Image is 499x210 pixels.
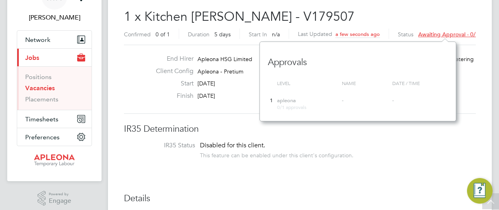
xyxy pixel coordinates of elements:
h3: Approvals [268,49,448,68]
span: Disabled for this client. [200,141,265,149]
a: Placements [25,95,58,103]
span: [DATE] [198,80,215,87]
span: Jobs [25,54,39,61]
button: Timesheets [17,110,92,128]
a: Go to home page [17,154,92,167]
span: Apleona - Pretium [198,68,244,75]
label: IR35 Status [132,141,195,150]
span: [DATE] [198,92,215,99]
label: Last Updated [298,30,332,38]
div: This feature can be enabled under this client's configuration. [200,150,353,159]
button: Jobs [17,49,92,66]
div: Name [340,76,390,91]
span: Michael Hulme [17,13,92,22]
span: Timesheets [25,115,58,123]
span: 0 of 1 [156,31,170,38]
label: Client Config [150,67,194,75]
span: apleona [277,97,296,104]
a: Powered byEngage [38,191,72,206]
span: 0/1 approvals [277,104,306,110]
span: a few seconds ago [335,31,380,38]
label: Confirmed [124,31,151,38]
a: Positions [25,73,52,81]
label: Start In [249,31,267,38]
span: Network [25,36,50,44]
h3: Details [124,193,476,204]
div: Level [275,76,340,91]
label: End Hirer [150,55,194,63]
label: Status [398,31,413,38]
span: Apleona HSG Limited [198,55,252,63]
label: Start [150,79,194,88]
span: Awaiting approval - 0/1 [418,31,479,38]
span: Engage [49,198,71,204]
button: Engage Resource Center [467,178,493,204]
span: Powered by [49,191,71,198]
button: Preferences [17,128,92,146]
span: n/a [272,31,280,38]
label: Finish [150,92,194,100]
h3: IR35 Determination [124,123,476,135]
span: Preferences [25,133,60,141]
img: apleona-logo-retina.png [34,154,75,167]
button: Network [17,31,92,48]
div: - [342,97,388,104]
div: Date / time [390,76,448,91]
span: 5 days [214,31,231,38]
label: Duration [188,31,210,38]
span: 1 x Kitchen [PERSON_NAME] - V179507 [124,9,355,24]
a: Vacancies [25,84,55,92]
div: 1 [268,93,275,108]
div: - [392,97,446,104]
div: Jobs [17,66,92,110]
